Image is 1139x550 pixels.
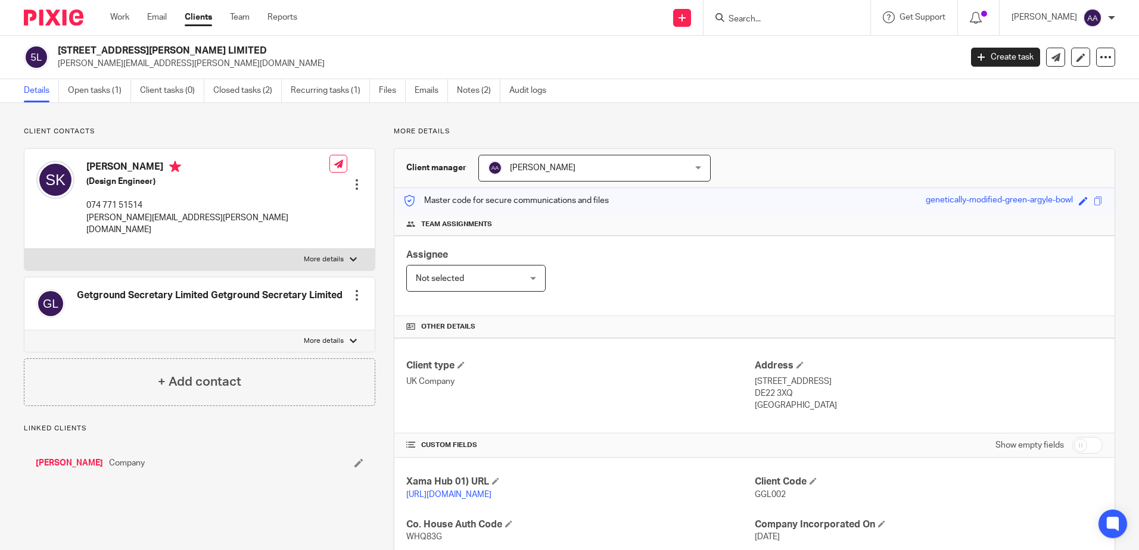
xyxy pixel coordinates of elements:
[68,79,131,102] a: Open tasks (1)
[755,387,1103,399] p: DE22 3XQ
[406,476,754,488] h4: Xama Hub 01) URL
[510,164,575,172] span: [PERSON_NAME]
[77,289,343,302] h4: Getground Secretary Limited Getground Secretary Limited
[755,490,786,499] span: GGL002
[230,11,250,23] a: Team
[379,79,406,102] a: Files
[169,161,181,173] i: Primary
[24,79,59,102] a: Details
[926,194,1073,208] div: genetically-modified-green-argyle-bowl
[900,13,945,21] span: Get Support
[213,79,282,102] a: Closed tasks (2)
[86,199,329,211] p: 074 771 51514
[755,360,1103,372] h4: Address
[421,220,492,229] span: Team assignments
[86,176,329,187] h5: (Design Engineer)
[406,518,754,531] h4: Co. House Auth Code
[457,79,500,102] a: Notes (2)
[36,161,74,199] img: svg%3E
[291,79,370,102] a: Recurring tasks (1)
[58,58,953,70] p: [PERSON_NAME][EMAIL_ADDRESS][PERSON_NAME][DOMAIN_NAME]
[406,440,754,450] h4: CUSTOM FIELDS
[416,274,464,283] span: Not selected
[24,45,49,70] img: svg%3E
[36,289,65,318] img: svg%3E
[406,250,448,260] span: Assignee
[415,79,448,102] a: Emails
[24,10,83,26] img: Pixie
[24,127,375,136] p: Client contacts
[109,457,145,469] span: Company
[755,376,1103,387] p: [STREET_ADDRESS]
[406,162,466,174] h3: Client manager
[421,322,475,332] span: Other details
[755,476,1103,488] h4: Client Code
[24,424,375,433] p: Linked clients
[406,490,491,499] a: [URL][DOMAIN_NAME]
[394,127,1115,136] p: More details
[140,79,204,102] a: Client tasks (0)
[304,255,344,264] p: More details
[185,11,212,23] a: Clients
[406,360,754,372] h4: Client type
[304,336,344,346] p: More details
[1012,11,1077,23] p: [PERSON_NAME]
[755,399,1103,411] p: [GEOGRAPHIC_DATA]
[58,45,774,57] h2: [STREET_ADDRESS][PERSON_NAME] LIMITED
[1083,8,1102,27] img: svg%3E
[755,518,1103,531] h4: Company Incorporated On
[110,11,129,23] a: Work
[147,11,167,23] a: Email
[406,533,442,541] span: WHQ83G
[755,533,780,541] span: [DATE]
[995,439,1064,451] label: Show empty fields
[158,373,241,391] h4: + Add contact
[36,457,103,469] a: [PERSON_NAME]
[488,161,502,175] img: svg%3E
[267,11,297,23] a: Reports
[971,48,1040,67] a: Create task
[403,195,609,207] p: Master code for secure communications and files
[86,161,329,176] h4: [PERSON_NAME]
[406,376,754,387] p: UK Company
[509,79,555,102] a: Audit logs
[727,14,835,25] input: Search
[86,212,329,236] p: [PERSON_NAME][EMAIL_ADDRESS][PERSON_NAME][DOMAIN_NAME]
